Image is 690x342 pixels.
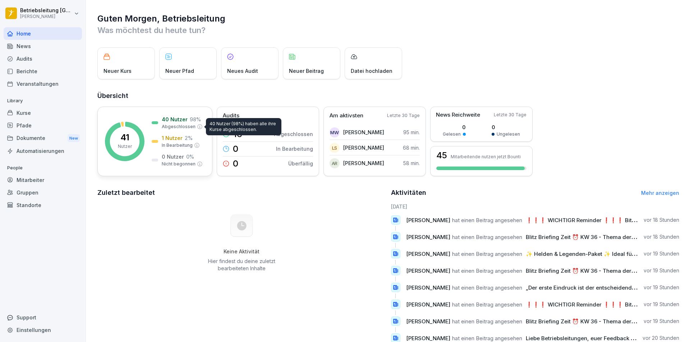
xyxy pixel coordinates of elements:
p: Am aktivsten [330,112,363,120]
p: 98 % [190,116,201,123]
span: [PERSON_NAME] [406,335,450,342]
span: hat einen Beitrag angesehen [452,318,522,325]
p: 0 [443,123,466,131]
p: Überfällig [288,160,313,167]
span: [PERSON_NAME] [406,301,450,308]
span: [PERSON_NAME] [406,250,450,257]
p: Mitarbeitende nutzen jetzt Bounti [451,154,521,159]
span: [PERSON_NAME] [406,234,450,240]
a: Berichte [4,65,82,78]
p: Gelesen [443,131,461,137]
p: News Reichweite [436,111,480,119]
span: hat einen Beitrag angesehen [452,217,522,224]
a: DokumenteNew [4,132,82,145]
h2: Aktivitäten [391,188,426,198]
p: vor 19 Stunden [644,284,679,291]
p: 68 min. [403,144,420,151]
p: Letzte 30 Tage [387,112,420,119]
div: AR [330,158,340,168]
p: Hier findest du deine zuletzt bearbeiteten Inhalte [205,258,278,272]
p: vor 19 Stunden [644,267,679,274]
span: [PERSON_NAME] [406,217,450,224]
a: Kurse [4,107,82,119]
p: 0 % [186,153,194,160]
span: hat einen Beitrag angesehen [452,284,522,291]
h2: Zuletzt bearbeitet [97,188,386,198]
span: hat einen Beitrag angesehen [452,250,522,257]
a: Audits [4,52,82,65]
h6: [DATE] [391,203,680,210]
p: [PERSON_NAME] [20,14,73,19]
p: 95 min. [403,128,420,136]
a: Home [4,27,82,40]
p: [PERSON_NAME] [343,159,384,167]
p: vor 19 Stunden [644,301,679,308]
h3: 45 [436,151,447,160]
p: [PERSON_NAME] [343,128,384,136]
a: Einstellungen [4,324,82,336]
p: Was möchtest du heute tun? [97,24,679,36]
span: hat einen Beitrag angesehen [452,301,522,308]
p: vor 19 Stunden [644,318,679,325]
a: Automatisierungen [4,145,82,157]
p: Letzte 30 Tage [494,112,526,118]
p: vor 19 Stunden [644,250,679,257]
p: 16 [233,130,242,139]
p: 1 Nutzer [162,134,183,142]
p: Datei hochladen [351,67,392,75]
a: Mehr anzeigen [641,190,679,196]
p: Abgeschlossen [162,123,195,130]
p: People [4,162,82,174]
a: Veranstaltungen [4,78,82,90]
div: Dokumente [4,132,82,145]
div: Support [4,311,82,324]
p: [PERSON_NAME] [343,144,384,151]
p: 0 Nutzer [162,153,184,160]
p: Library [4,95,82,107]
a: Standorte [4,199,82,211]
h2: Übersicht [97,91,679,101]
p: Neuer Beitrag [289,67,324,75]
p: 0 [233,159,238,168]
h5: Keine Aktivität [205,248,278,255]
p: 41 [120,133,129,142]
p: 2 % [185,134,193,142]
a: News [4,40,82,52]
span: hat einen Beitrag angesehen [452,234,522,240]
a: Mitarbeiter [4,174,82,186]
a: Pfade [4,119,82,132]
p: vor 18 Stunden [644,216,679,224]
p: Nicht begonnen [162,161,195,167]
span: [PERSON_NAME] [406,318,450,325]
p: vor 18 Stunden [644,233,679,240]
span: [PERSON_NAME] [406,267,450,274]
div: 40 Nutzer (98%) haben alle ihre Kurse abgeschlossen. [206,118,281,135]
p: Audits [223,112,239,120]
p: Ungelesen [497,131,520,137]
div: LS [330,143,340,153]
p: 58 min. [403,159,420,167]
span: [PERSON_NAME] [406,284,450,291]
p: 0 [492,123,520,131]
div: Gruppen [4,186,82,199]
p: 40 Nutzer [162,116,188,123]
p: Neuer Pfad [165,67,194,75]
p: Betriebsleitung [GEOGRAPHIC_DATA] [20,8,73,14]
p: 0 [233,145,238,153]
span: hat einen Beitrag angesehen [452,267,522,274]
div: MW [330,127,340,137]
p: Neuer Kurs [103,67,132,75]
p: Nutzer [118,143,132,150]
p: Abgeschlossen [274,130,313,138]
